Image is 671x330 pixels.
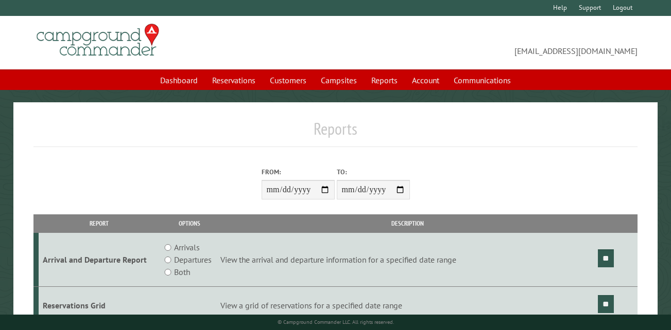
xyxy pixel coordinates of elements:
[219,287,596,324] td: View a grid of reservations for a specified date range
[39,214,160,232] th: Report
[39,233,160,287] td: Arrival and Departure Report
[33,20,162,60] img: Campground Commander
[278,319,394,325] small: © Campground Commander LLC. All rights reserved.
[33,119,638,147] h1: Reports
[174,253,212,266] label: Departures
[174,241,200,253] label: Arrivals
[160,214,219,232] th: Options
[365,70,404,90] a: Reports
[262,167,335,177] label: From:
[39,287,160,324] td: Reservations Grid
[219,214,596,232] th: Description
[406,70,445,90] a: Account
[264,70,313,90] a: Customers
[174,266,190,278] label: Both
[337,167,410,177] label: To:
[336,28,638,57] span: [EMAIL_ADDRESS][DOMAIN_NAME]
[448,70,517,90] a: Communications
[315,70,363,90] a: Campsites
[219,233,596,287] td: View the arrival and departure information for a specified date range
[206,70,262,90] a: Reservations
[154,70,204,90] a: Dashboard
